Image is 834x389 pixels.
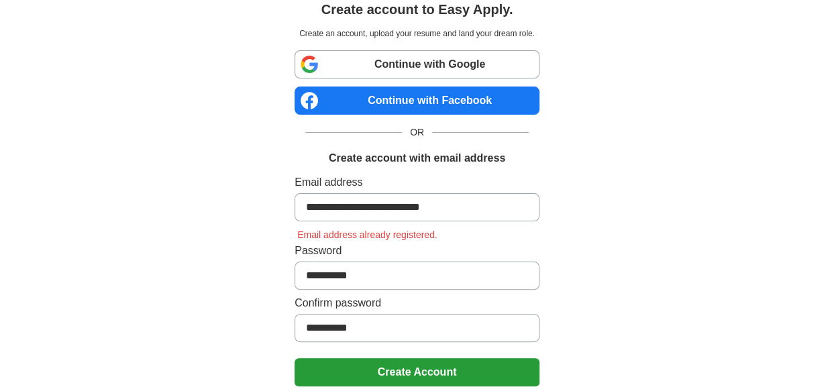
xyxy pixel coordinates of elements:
[295,295,539,311] label: Confirm password
[295,243,539,259] label: Password
[297,27,537,40] p: Create an account, upload your resume and land your dream role.
[295,358,539,386] button: Create Account
[402,125,432,140] span: OR
[295,229,440,240] span: Email address already registered.
[295,87,539,115] a: Continue with Facebook
[329,150,505,166] h1: Create account with email address
[295,50,539,78] a: Continue with Google
[295,174,539,190] label: Email address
